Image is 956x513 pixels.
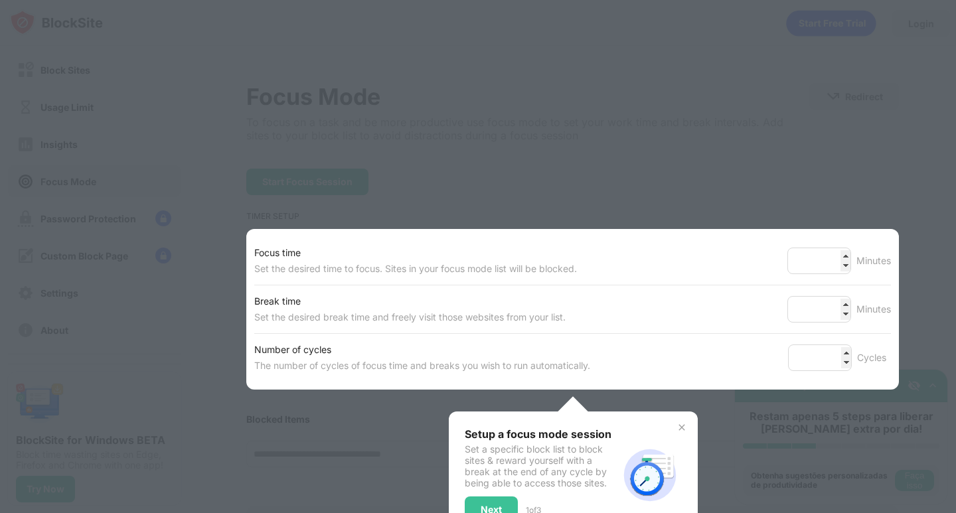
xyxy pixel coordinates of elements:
[465,427,618,441] div: Setup a focus mode session
[465,443,618,488] div: Set a specific block list to block sites & reward yourself with a break at the end of any cycle b...
[618,443,682,507] img: focus-mode-timer.svg
[254,245,577,261] div: Focus time
[254,358,590,374] div: The number of cycles of focus time and breaks you wish to run automatically.
[856,301,891,317] div: Minutes
[254,309,566,325] div: Set the desired break time and freely visit those websites from your list.
[254,261,577,277] div: Set the desired time to focus. Sites in your focus mode list will be blocked.
[254,293,566,309] div: Break time
[254,342,590,358] div: Number of cycles
[856,253,891,269] div: Minutes
[677,422,687,433] img: x-button.svg
[857,350,891,366] div: Cycles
